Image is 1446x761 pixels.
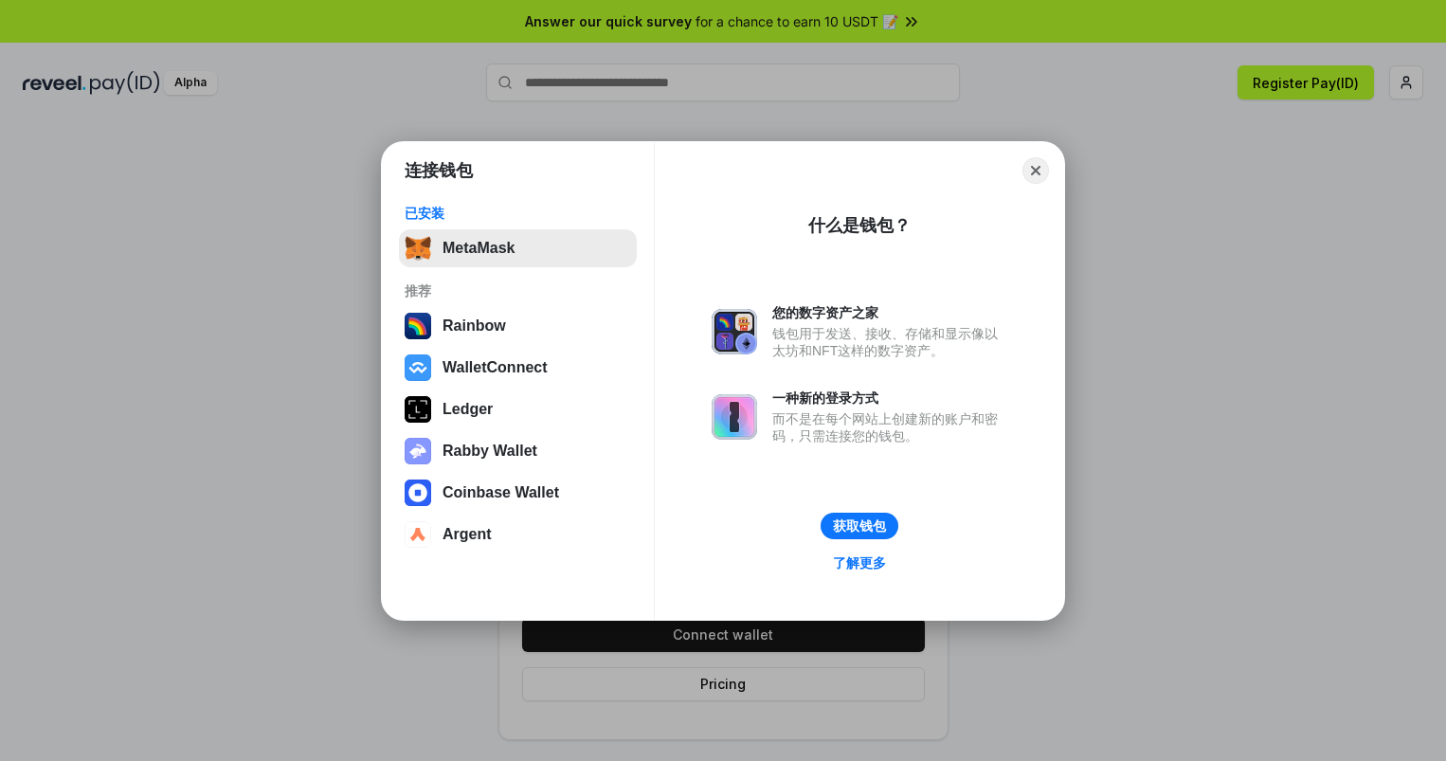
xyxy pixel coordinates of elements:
div: 而不是在每个网站上创建新的账户和密码，只需连接您的钱包。 [772,410,1007,444]
img: svg+xml,%3Csvg%20xmlns%3D%22http%3A%2F%2Fwww.w3.org%2F2000%2Fsvg%22%20width%3D%2228%22%20height%3... [405,396,431,423]
div: WalletConnect [443,359,548,376]
img: svg+xml,%3Csvg%20xmlns%3D%22http%3A%2F%2Fwww.w3.org%2F2000%2Fsvg%22%20fill%3D%22none%22%20viewBox... [712,309,757,354]
button: Close [1022,157,1049,184]
div: Rainbow [443,317,506,335]
div: 钱包用于发送、接收、存储和显示像以太坊和NFT这样的数字资产。 [772,325,1007,359]
img: svg+xml,%3Csvg%20fill%3D%22none%22%20height%3D%2233%22%20viewBox%3D%220%200%2035%2033%22%20width%... [405,235,431,262]
img: svg+xml,%3Csvg%20width%3D%22120%22%20height%3D%22120%22%20viewBox%3D%220%200%20120%20120%22%20fil... [405,313,431,339]
div: 了解更多 [833,554,886,571]
button: MetaMask [399,229,637,267]
div: 您的数字资产之家 [772,304,1007,321]
button: Rainbow [399,307,637,345]
button: Rabby Wallet [399,432,637,470]
button: Argent [399,516,637,553]
button: Coinbase Wallet [399,474,637,512]
a: 了解更多 [822,551,897,575]
button: 获取钱包 [821,513,898,539]
div: Rabby Wallet [443,443,537,460]
div: 获取钱包 [833,517,886,535]
div: 推荐 [405,282,631,299]
div: Ledger [443,401,493,418]
button: Ledger [399,390,637,428]
div: 一种新的登录方式 [772,390,1007,407]
div: 已安装 [405,205,631,222]
img: svg+xml,%3Csvg%20width%3D%2228%22%20height%3D%2228%22%20viewBox%3D%220%200%2028%2028%22%20fill%3D... [405,354,431,381]
button: WalletConnect [399,349,637,387]
div: 什么是钱包？ [808,214,911,237]
img: svg+xml,%3Csvg%20xmlns%3D%22http%3A%2F%2Fwww.w3.org%2F2000%2Fsvg%22%20fill%3D%22none%22%20viewBox... [712,394,757,440]
div: Coinbase Wallet [443,484,559,501]
img: svg+xml,%3Csvg%20xmlns%3D%22http%3A%2F%2Fwww.w3.org%2F2000%2Fsvg%22%20fill%3D%22none%22%20viewBox... [405,438,431,464]
div: MetaMask [443,240,515,257]
h1: 连接钱包 [405,159,473,182]
img: svg+xml,%3Csvg%20width%3D%2228%22%20height%3D%2228%22%20viewBox%3D%220%200%2028%2028%22%20fill%3D... [405,480,431,506]
div: Argent [443,526,492,543]
img: svg+xml,%3Csvg%20width%3D%2228%22%20height%3D%2228%22%20viewBox%3D%220%200%2028%2028%22%20fill%3D... [405,521,431,548]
